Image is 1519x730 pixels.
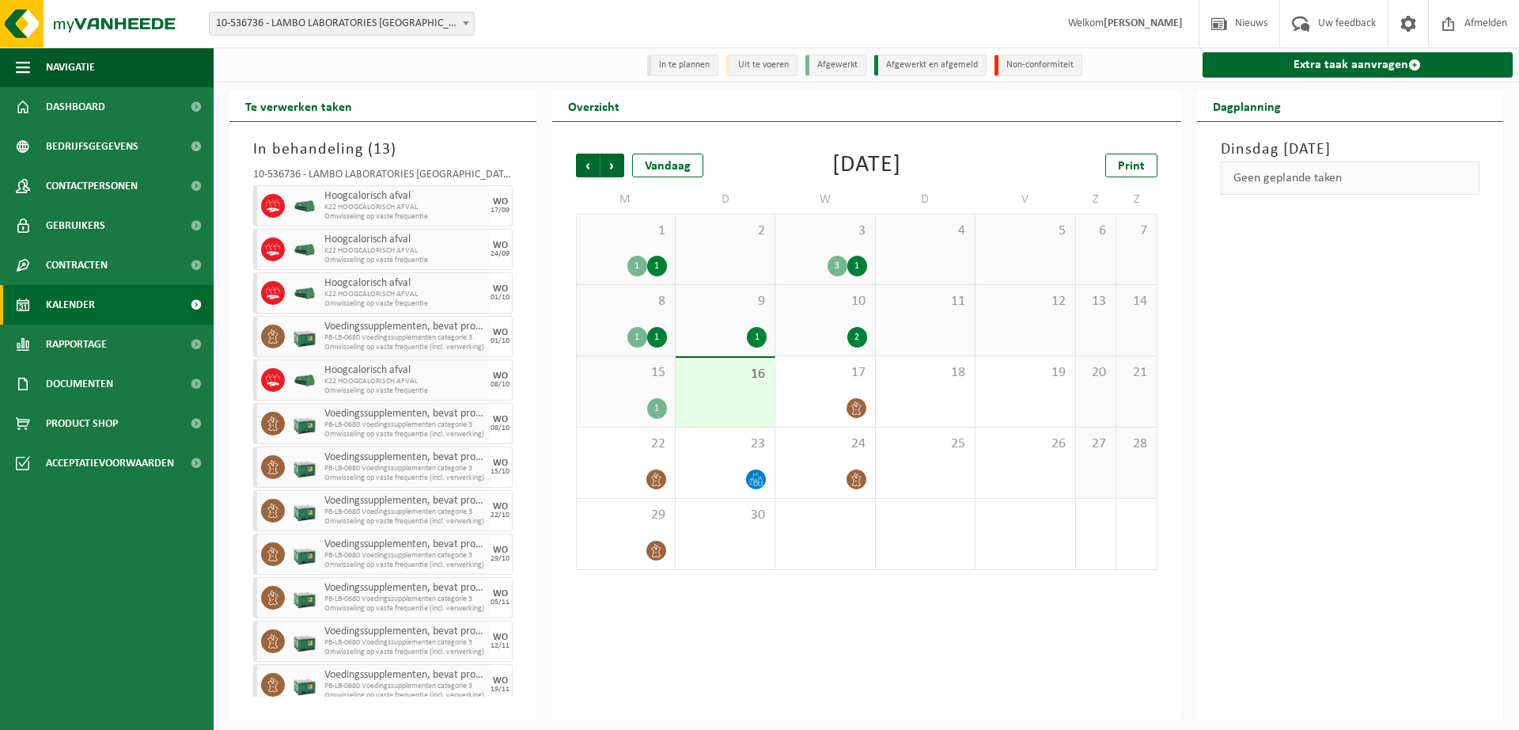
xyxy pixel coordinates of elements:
img: PB-LB-0680-HPE-GN-01 [293,542,316,566]
span: Omwisseling op vaste frequentie (incl. verwerking) [324,648,485,657]
div: 29/10 [491,555,509,563]
span: 11 [884,293,967,310]
div: 1 [847,256,867,276]
span: Omwisseling op vaste frequentie (incl. verwerking) [324,430,485,439]
span: 9 [684,293,767,310]
span: K22 HOOGCALORISCH AFVAL [324,377,485,386]
span: PB-LB-0680 Voedingssupplementen categorie 3 [324,464,485,473]
span: Voedingssupplementen, bevat producten van dierlijke oorsprong, categorie 3 [324,408,485,420]
span: 20 [1084,364,1108,382]
span: Print [1118,160,1145,173]
div: WO [493,589,508,599]
span: Contactpersonen [46,166,138,206]
div: 05/11 [491,599,509,606]
li: Uit te voeren [726,55,797,76]
span: 23 [684,435,767,453]
span: Voedingssupplementen, bevat producten van dierlijke oorsprong, categorie 3 [324,582,485,595]
div: WO [493,415,508,424]
img: HK-XK-22-GN-00 [293,287,316,299]
span: 30 [684,507,767,524]
div: WO [493,458,508,468]
span: 13 [373,142,391,158]
img: PB-LB-0680-HPE-GN-01 [293,325,316,348]
div: 12/11 [491,642,509,650]
span: 29 [585,507,667,524]
div: 17/09 [491,207,509,215]
span: Omwisseling op vaste frequentie [324,256,485,265]
span: Hoogcalorisch afval [324,364,485,377]
span: Omwisseling op vaste frequentie (incl. verwerking) [324,561,485,570]
div: WO [493,197,508,207]
img: PB-LB-0680-HPE-GN-01 [293,499,316,523]
span: 28 [1124,435,1148,453]
span: Navigatie [46,48,95,87]
div: [DATE] [832,154,901,177]
div: WO [493,328,508,337]
div: WO [493,371,508,381]
h2: Overzicht [552,90,635,121]
div: WO [493,633,508,642]
div: WO [493,241,508,250]
strong: [PERSON_NAME] [1104,17,1183,29]
span: Product Shop [46,404,118,443]
span: Omwisseling op vaste frequentie [324,212,485,222]
span: 1 [585,222,667,240]
div: 3 [828,256,847,276]
span: 13 [1084,293,1108,310]
div: 24/09 [491,250,509,258]
span: Voedingssupplementen, bevat producten van dierlijke oorsprong, categorie 3 [324,495,485,508]
img: PB-LB-0680-HPE-GN-01 [293,586,316,610]
div: 19/11 [491,686,509,694]
img: HK-XK-22-GN-00 [293,200,316,212]
span: 24 [783,435,866,453]
td: D [876,185,975,214]
div: 10-536736 - LAMBO LABORATORIES [GEOGRAPHIC_DATA] - [GEOGRAPHIC_DATA] [253,169,513,185]
span: 14 [1124,293,1148,310]
h2: Te verwerken taken [229,90,368,121]
span: Voedingssupplementen, bevat producten van dierlijke oorsprong, categorie 3 [324,538,485,551]
span: K22 HOOGCALORISCH AFVAL [324,246,485,256]
h2: Dagplanning [1197,90,1297,121]
span: Documenten [46,364,113,404]
span: PB-LB-0680 Voedingssupplementen categorie 3 [324,333,485,343]
li: In te plannen [647,55,718,76]
span: K22 HOOGCALORISCH AFVAL [324,290,485,299]
div: 01/10 [491,337,509,345]
span: Hoogcalorisch afval [324,234,485,246]
span: 10-536736 - LAMBO LABORATORIES NV - WIJNEGEM [210,13,474,35]
span: 22 [585,435,667,453]
div: 1 [747,327,767,348]
td: W [775,185,875,214]
div: Vandaag [632,154,703,177]
span: 4 [884,222,967,240]
div: 1 [647,256,667,276]
span: Omwisseling op vaste frequentie (incl. verwerking) [324,517,485,527]
span: Contracten [46,245,108,285]
span: 3 [783,222,866,240]
span: Gebruikers [46,206,105,245]
div: WO [493,284,508,294]
img: PB-LB-0680-HPE-GN-01 [293,673,316,697]
span: Omwisseling op vaste frequentie (incl. verwerking) [324,691,485,701]
span: 19 [983,364,1066,382]
span: 5 [983,222,1066,240]
span: 6 [1084,222,1108,240]
span: Kalender [46,285,95,325]
a: Print [1105,154,1157,177]
span: 7 [1124,222,1148,240]
span: Acceptatievoorwaarden [46,443,174,483]
li: Non-conformiteit [994,55,1082,76]
span: 10 [783,293,866,310]
li: Afgewerkt [805,55,866,76]
td: V [975,185,1075,214]
td: M [576,185,676,214]
span: Omwisseling op vaste frequentie (incl. verwerking) [324,473,485,483]
span: 12 [983,293,1066,310]
span: 10-536736 - LAMBO LABORATORIES NV - WIJNEGEM [209,12,475,36]
span: 8 [585,293,667,310]
div: 1 [627,256,647,276]
span: 27 [1084,435,1108,453]
span: Vorige [576,154,600,177]
span: 2 [684,222,767,240]
div: WO [493,676,508,686]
